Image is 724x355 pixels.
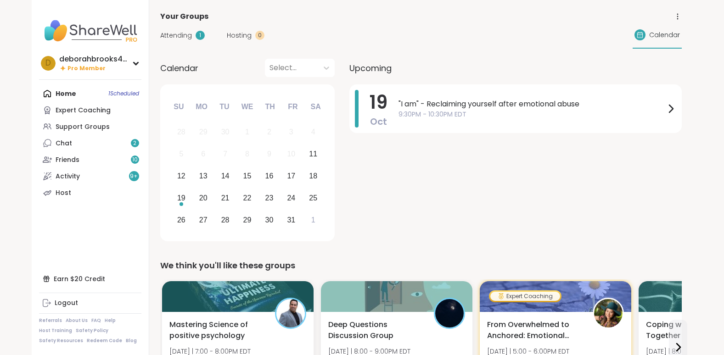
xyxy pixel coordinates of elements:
div: 13 [199,170,208,182]
div: 6 [201,148,205,160]
div: 26 [177,214,185,226]
div: Expert Coaching [490,292,560,301]
div: 3 [289,126,293,138]
div: Friends [56,155,79,165]
div: Not available Thursday, October 2nd, 2025 [259,122,279,142]
div: 1 [196,31,205,40]
div: Fr [283,97,303,117]
span: 2 [133,139,136,147]
div: 30 [221,126,230,138]
div: 10 [287,148,295,160]
span: Oct [370,115,387,128]
div: 20 [199,192,208,204]
div: 12 [177,170,185,182]
span: 19 [370,89,387,115]
div: 21 [221,192,230,204]
a: Activity9+ [39,168,141,184]
div: 24 [287,192,295,204]
div: Choose Thursday, October 23rd, 2025 [259,188,279,208]
div: Choose Saturday, October 11th, 2025 [303,144,323,164]
a: Support Groups [39,118,141,135]
div: Choose Thursday, October 16th, 2025 [259,166,279,186]
div: 27 [199,214,208,226]
div: Support Groups [56,122,110,132]
div: 29 [199,126,208,138]
div: Choose Sunday, October 19th, 2025 [172,188,191,208]
div: 1 [311,214,315,226]
span: 9 + [130,172,138,180]
span: Calendar [649,30,680,40]
div: 16 [265,170,274,182]
div: Mo [191,97,212,117]
a: Logout [39,295,141,311]
div: Choose Sunday, October 12th, 2025 [172,166,191,186]
div: month 2025-10 [170,121,324,231]
div: Choose Monday, October 20th, 2025 [193,188,213,208]
div: Not available Sunday, September 28th, 2025 [172,122,191,142]
div: Choose Tuesday, October 28th, 2025 [215,210,235,230]
div: 4 [311,126,315,138]
div: Logout [55,299,78,308]
span: From Overwhelmed to Anchored: Emotional Regulation [487,319,583,341]
a: Expert Coaching [39,102,141,118]
div: deborahbrooks443 [59,54,128,64]
span: Pro Member [67,65,106,72]
span: Upcoming [349,62,392,74]
div: Not available Sunday, October 5th, 2025 [172,144,191,164]
div: Not available Friday, October 3rd, 2025 [281,122,301,142]
div: Not available Wednesday, October 1st, 2025 [237,122,257,142]
a: Referrals [39,317,62,324]
div: Choose Monday, October 13th, 2025 [193,166,213,186]
a: FAQ [91,317,101,324]
div: 1 [245,126,249,138]
a: Redeem Code [87,338,122,344]
a: About Us [66,317,88,324]
div: 28 [221,214,230,226]
div: Sa [305,97,326,117]
a: Blog [126,338,137,344]
div: Choose Wednesday, October 15th, 2025 [237,166,257,186]
div: 7 [223,148,227,160]
div: Not available Wednesday, October 8th, 2025 [237,144,257,164]
div: Th [260,97,280,117]
div: Tu [214,97,235,117]
a: Help [105,317,116,324]
div: Su [168,97,189,117]
div: Choose Wednesday, October 29th, 2025 [237,210,257,230]
div: Not available Friday, October 10th, 2025 [281,144,301,164]
img: TiffanyVL [594,299,623,327]
div: Activity [56,172,80,181]
div: 19 [177,192,185,204]
span: Calendar [160,62,198,74]
div: Choose Friday, October 17th, 2025 [281,166,301,186]
div: 23 [265,192,274,204]
div: 18 [309,170,317,182]
div: 5 [179,148,183,160]
div: 22 [243,192,252,204]
div: We think you'll like these groups [160,259,682,272]
div: Choose Tuesday, October 21st, 2025 [215,188,235,208]
span: "I am" - Reclaiming yourself after emotional abuse [398,99,665,110]
a: Friends10 [39,151,141,168]
div: Choose Saturday, October 18th, 2025 [303,166,323,186]
span: Deep Questions Discussion Group [328,319,424,341]
span: Hosting [227,31,252,40]
div: Host [56,189,71,198]
div: Choose Friday, October 24th, 2025 [281,188,301,208]
img: QueenOfTheNight [435,299,464,327]
img: amzallagdan [276,299,305,327]
div: Choose Thursday, October 30th, 2025 [259,210,279,230]
div: Choose Saturday, November 1st, 2025 [303,210,323,230]
div: 31 [287,214,295,226]
div: Choose Friday, October 31st, 2025 [281,210,301,230]
a: Host [39,184,141,201]
div: Not available Monday, October 6th, 2025 [193,144,213,164]
div: 28 [177,126,185,138]
div: Choose Monday, October 27th, 2025 [193,210,213,230]
div: Not available Monday, September 29th, 2025 [193,122,213,142]
img: ShareWell Nav Logo [39,15,141,47]
div: 30 [265,214,274,226]
div: 11 [309,148,317,160]
div: Expert Coaching [56,106,111,115]
div: Chat [56,139,72,148]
